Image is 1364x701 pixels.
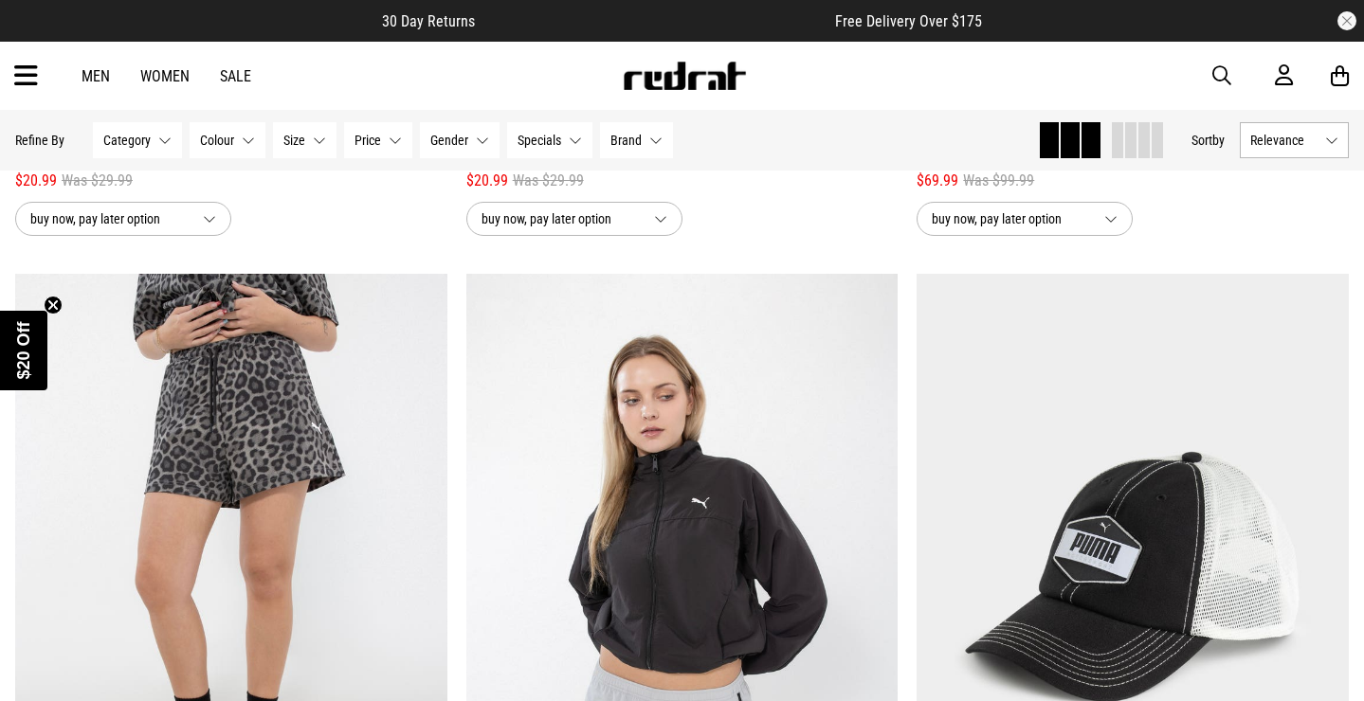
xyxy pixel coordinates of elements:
[273,122,336,158] button: Size
[466,170,508,192] span: $20.99
[15,170,57,192] span: $20.99
[14,321,33,379] span: $20 Off
[200,133,234,148] span: Colour
[600,122,673,158] button: Brand
[622,62,747,90] img: Redrat logo
[610,133,642,148] span: Brand
[507,122,592,158] button: Specials
[62,170,133,192] span: Was $29.99
[1250,133,1318,148] span: Relevance
[190,122,265,158] button: Colour
[1191,129,1225,152] button: Sortby
[513,11,797,30] iframe: Customer reviews powered by Trustpilot
[15,8,72,64] button: Open LiveChat chat widget
[482,207,639,230] span: buy now, pay later option
[93,122,182,158] button: Category
[1212,133,1225,148] span: by
[917,170,958,192] span: $69.99
[103,133,151,148] span: Category
[355,133,381,148] span: Price
[835,12,982,30] span: Free Delivery Over $175
[382,12,475,30] span: 30 Day Returns
[430,133,468,148] span: Gender
[283,133,305,148] span: Size
[15,133,64,148] p: Refine By
[220,67,251,85] a: Sale
[932,207,1089,230] span: buy now, pay later option
[15,202,231,236] button: buy now, pay later option
[963,170,1034,192] span: Was $99.99
[420,122,500,158] button: Gender
[917,202,1133,236] button: buy now, pay later option
[344,122,412,158] button: Price
[44,296,63,315] button: Close teaser
[518,133,561,148] span: Specials
[466,202,682,236] button: buy now, pay later option
[82,67,110,85] a: Men
[30,207,188,230] span: buy now, pay later option
[140,67,190,85] a: Women
[1240,122,1349,158] button: Relevance
[513,170,584,192] span: Was $29.99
